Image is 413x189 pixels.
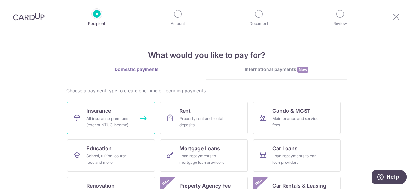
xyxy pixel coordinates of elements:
[154,20,202,27] p: Amount
[272,144,297,152] span: Car Loans
[66,49,347,61] h4: What would you like to pay for?
[179,115,226,128] div: Property rent and rental deposits
[66,66,206,73] div: Domestic payments
[160,139,248,172] a: Mortgage LoansLoan repayments to mortgage loan providers
[15,5,28,10] span: Help
[272,115,319,128] div: Maintenance and service fees
[66,88,347,94] div: Choose a payment type to create one-time or recurring payments.
[86,115,133,128] div: All insurance premiums (except NTUC Income)
[86,153,133,166] div: School, tuition, course fees and more
[73,20,121,27] p: Recipient
[253,139,341,172] a: Car LoansLoan repayments to car loan providers
[372,170,407,186] iframe: Opens a widget where you can find more information
[67,102,155,134] a: InsuranceAll insurance premiums (except NTUC Income)
[297,67,308,73] span: New
[206,66,347,73] div: International payments
[86,144,112,152] span: Education
[160,177,171,187] span: New
[86,107,111,115] span: Insurance
[67,139,155,172] a: EducationSchool, tuition, course fees and more
[160,102,248,134] a: RentProperty rent and rental deposits
[179,144,220,152] span: Mortgage Loans
[316,20,364,27] p: Review
[253,102,341,134] a: Condo & MCSTMaintenance and service fees
[253,177,264,187] span: New
[272,153,319,166] div: Loan repayments to car loan providers
[235,20,283,27] p: Document
[179,153,226,166] div: Loan repayments to mortgage loan providers
[13,13,45,21] img: CardUp
[179,107,191,115] span: Rent
[272,107,311,115] span: Condo & MCST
